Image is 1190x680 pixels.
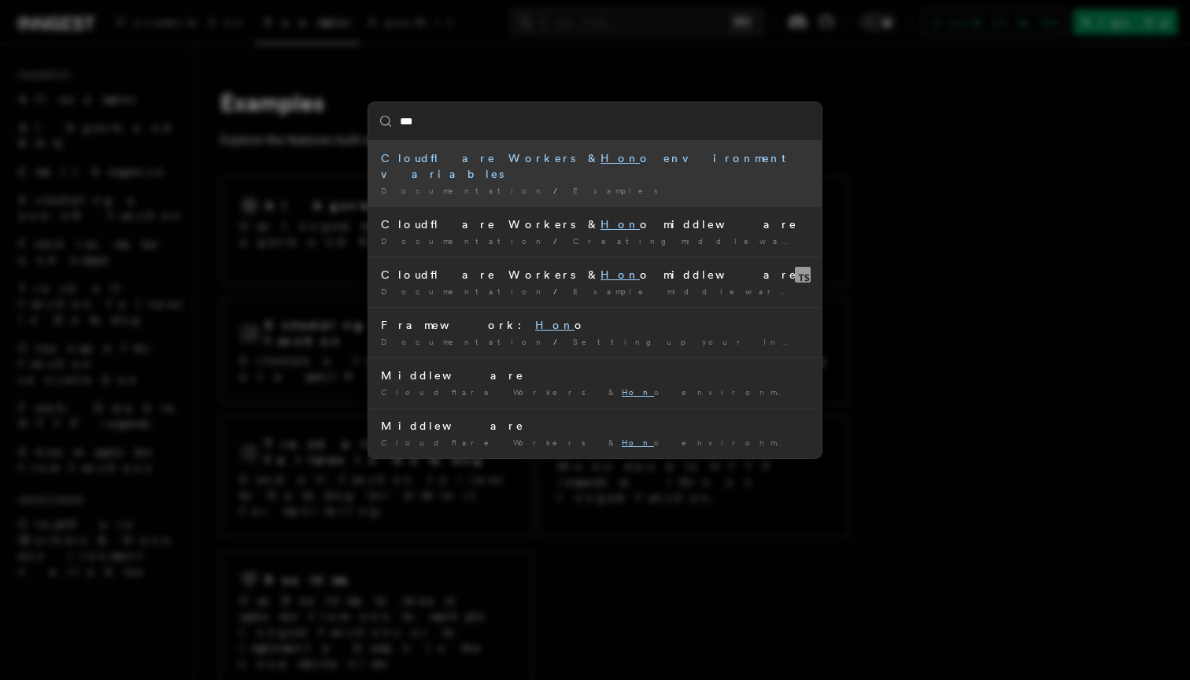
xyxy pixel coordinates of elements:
mark: Hon [601,268,640,281]
mark: Hon [622,387,654,397]
span: / [553,286,567,296]
div: Cloudflare Workers & o environment variables [381,150,809,182]
span: Documentation [381,286,547,296]
span: / [553,186,567,195]
span: / [553,236,567,246]
div: Middleware [381,418,809,434]
span: Documentation [381,337,547,346]
span: Example middleware v2.0.0+ [573,286,903,296]
div: Framework: o [381,317,809,333]
mark: Hon [601,152,640,164]
span: Documentation [381,236,547,246]
div: Cloudflare Workers & o environment variables Contact salesSign Up [381,437,809,449]
div: Cloudflare Workers & o middleware [381,216,809,232]
mark: Hon [601,218,640,231]
div: Middleware [381,368,809,383]
span: Documentation [381,186,547,195]
span: Examples [573,186,667,195]
mark: Hon [622,438,654,447]
mark: Hon [535,319,575,331]
div: Cloudflare Workers & o middleware [381,267,809,283]
span: Setting up your Inngest app [573,337,880,346]
div: Cloudflare Workers & o environment variables Contact salesSign Up [381,386,809,398]
span: Creating middleware [573,236,811,246]
span: / [553,337,567,346]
